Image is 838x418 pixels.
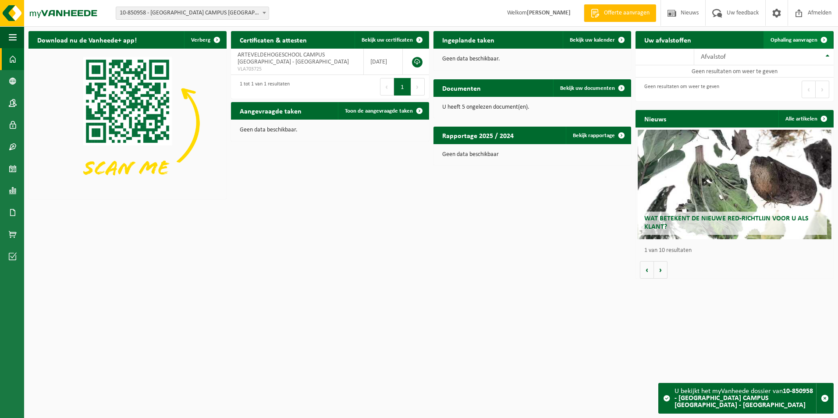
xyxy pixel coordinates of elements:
span: Toon de aangevraagde taken [345,108,413,114]
h2: Uw afvalstoffen [636,31,700,48]
a: Bekijk uw certificaten [355,31,428,49]
button: Previous [802,81,816,98]
h2: Rapportage 2025 / 2024 [433,127,522,144]
button: Next [411,78,425,96]
h2: Nieuws [636,110,675,127]
img: Download de VHEPlus App [28,49,227,197]
div: 1 tot 1 van 1 resultaten [235,77,290,96]
span: Verberg [191,37,210,43]
span: ARTEVELDEHOGESCHOOL CAMPUS [GEOGRAPHIC_DATA] - [GEOGRAPHIC_DATA] [238,52,349,65]
h2: Documenten [433,79,490,96]
a: Bekijk rapportage [566,127,630,144]
h2: Certificaten & attesten [231,31,316,48]
a: Offerte aanvragen [584,4,656,22]
button: Verberg [184,31,226,49]
span: Bekijk uw certificaten [362,37,413,43]
strong: [PERSON_NAME] [527,10,571,16]
button: Vorige [640,261,654,279]
a: Wat betekent de nieuwe RED-richtlijn voor u als klant? [638,130,832,239]
span: VLA703725 [238,66,357,73]
p: Geen data beschikbaar. [442,56,623,62]
td: [DATE] [364,49,403,75]
span: 10-850958 - ARTEVELDEHOGESCHOOL CAMPUS STROPKAAI - GENT [116,7,269,19]
p: U heeft 5 ongelezen document(en). [442,104,623,110]
p: 1 van 10 resultaten [644,248,829,254]
span: Bekijk uw kalender [570,37,615,43]
p: Geen data beschikbaar. [240,127,420,133]
a: Bekijk uw documenten [553,79,630,97]
span: Ophaling aanvragen [771,37,817,43]
a: Toon de aangevraagde taken [338,102,428,120]
h2: Ingeplande taken [433,31,503,48]
div: U bekijkt het myVanheede dossier van [675,383,816,413]
span: Wat betekent de nieuwe RED-richtlijn voor u als klant? [644,215,809,230]
a: Bekijk uw kalender [563,31,630,49]
div: Geen resultaten om weer te geven [640,80,719,99]
strong: 10-850958 - [GEOGRAPHIC_DATA] CAMPUS [GEOGRAPHIC_DATA] - [GEOGRAPHIC_DATA] [675,388,813,409]
p: Geen data beschikbaar [442,152,623,158]
h2: Aangevraagde taken [231,102,310,119]
button: Previous [380,78,394,96]
button: Volgende [654,261,668,279]
a: Alle artikelen [778,110,833,128]
a: Ophaling aanvragen [763,31,833,49]
span: Afvalstof [701,53,726,60]
h2: Download nu de Vanheede+ app! [28,31,146,48]
td: Geen resultaten om weer te geven [636,65,834,78]
button: Next [816,81,829,98]
button: 1 [394,78,411,96]
span: 10-850958 - ARTEVELDEHOGESCHOOL CAMPUS STROPKAAI - GENT [116,7,269,20]
span: Offerte aanvragen [602,9,652,18]
span: Bekijk uw documenten [560,85,615,91]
